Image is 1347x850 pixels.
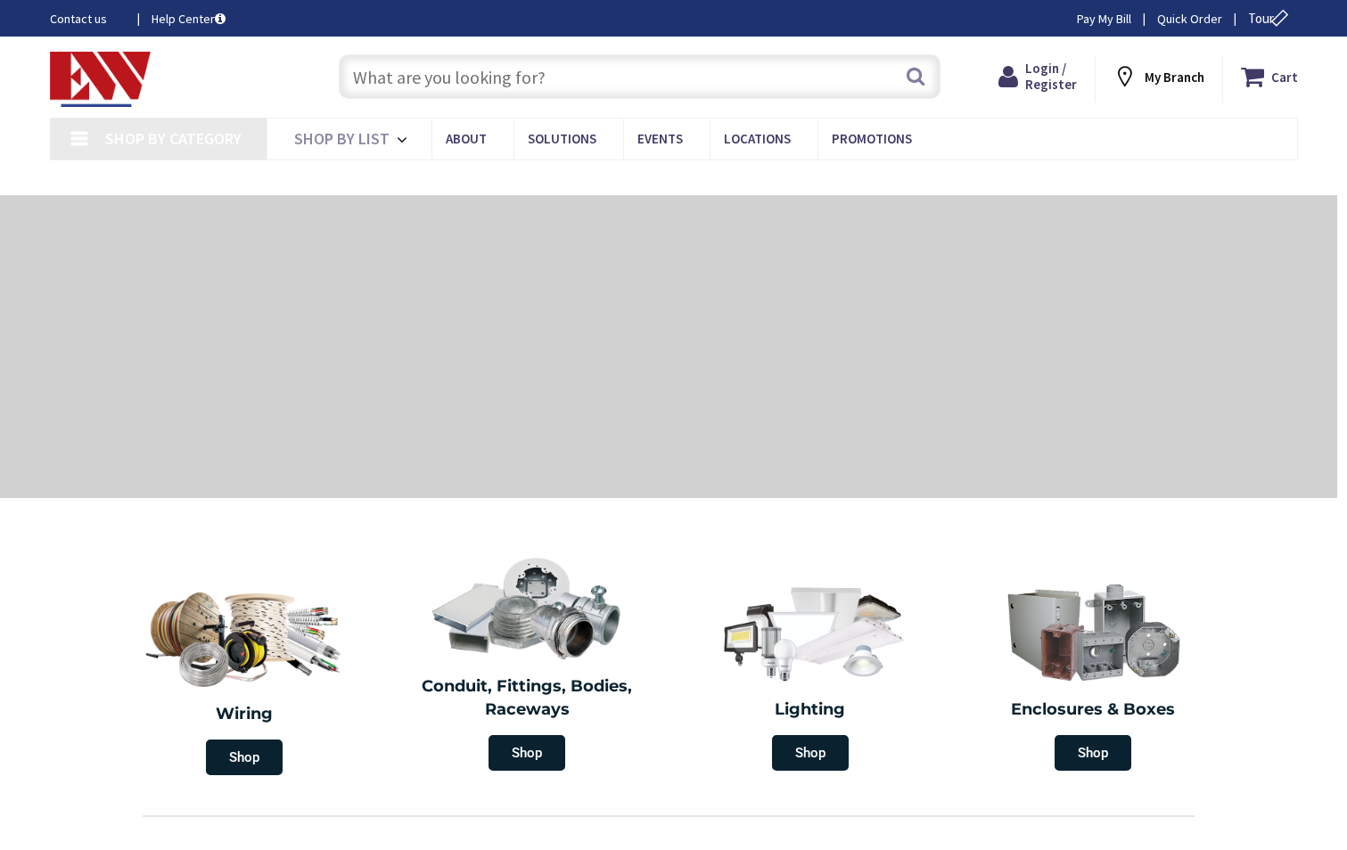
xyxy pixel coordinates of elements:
[489,735,565,771] span: Shop
[339,54,940,99] input: What are you looking for?
[1145,69,1204,86] strong: My Branch
[390,547,665,780] a: Conduit, Fittings, Bodies, Raceways Shop
[105,128,242,149] span: Shop By Category
[998,61,1077,93] a: Login / Register
[1241,61,1298,93] a: Cart
[1157,10,1222,28] a: Quick Order
[446,130,487,147] span: About
[294,128,390,149] span: Shop By List
[682,699,939,722] h2: Lighting
[1271,61,1298,93] strong: Cart
[1077,10,1131,28] a: Pay My Bill
[528,130,596,147] span: Solutions
[111,703,377,726] h2: Wiring
[152,10,226,28] a: Help Center
[957,570,1231,780] a: Enclosures & Boxes Shop
[50,52,152,107] img: Electrical Wholesalers, Inc.
[1055,735,1131,771] span: Shop
[832,130,912,147] span: Promotions
[965,699,1222,722] h2: Enclosures & Boxes
[1248,10,1294,27] span: Tour
[1113,61,1204,93] div: My Branch
[206,740,283,775] span: Shop
[1025,60,1077,93] span: Login / Register
[724,130,791,147] span: Locations
[103,570,386,784] a: Wiring Shop
[399,675,656,721] h2: Conduit, Fittings, Bodies, Raceways
[637,130,683,147] span: Events
[772,735,849,771] span: Shop
[50,10,123,28] a: Contact us
[673,570,948,780] a: Lighting Shop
